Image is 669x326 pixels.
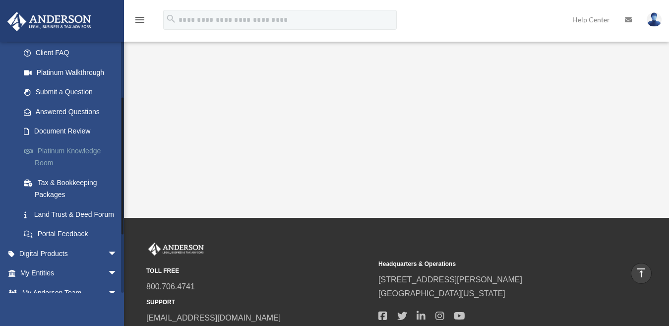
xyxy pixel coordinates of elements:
a: [GEOGRAPHIC_DATA][US_STATE] [378,289,505,298]
a: Portal Feedback [14,224,132,244]
i: search [166,13,177,24]
a: vertical_align_top [631,263,652,284]
a: [STREET_ADDRESS][PERSON_NAME] [378,275,522,284]
a: Client FAQ [14,43,132,63]
a: Submit a Question [14,82,132,102]
a: Land Trust & Deed Forum [14,204,132,224]
a: menu [134,17,146,26]
a: Document Review [14,122,132,141]
a: Tax & Bookkeeping Packages [14,173,132,204]
span: arrow_drop_down [108,244,127,264]
small: TOLL FREE [146,266,371,276]
a: My Anderson Teamarrow_drop_down [7,283,132,303]
span: arrow_drop_down [108,263,127,284]
span: arrow_drop_down [108,283,127,303]
img: Anderson Advisors Platinum Portal [4,12,94,31]
small: SUPPORT [146,297,371,308]
img: Anderson Advisors Platinum Portal [146,243,206,256]
a: Platinum Knowledge Room [14,141,132,173]
a: Answered Questions [14,102,132,122]
img: User Pic [647,12,662,27]
a: Platinum Walkthrough [14,63,127,82]
a: My Entitiesarrow_drop_down [7,263,132,283]
i: menu [134,14,146,26]
a: Digital Productsarrow_drop_down [7,244,132,263]
a: 800.706.4741 [146,282,195,291]
a: [EMAIL_ADDRESS][DOMAIN_NAME] [146,314,281,322]
i: vertical_align_top [635,267,647,279]
small: Headquarters & Operations [378,259,604,269]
